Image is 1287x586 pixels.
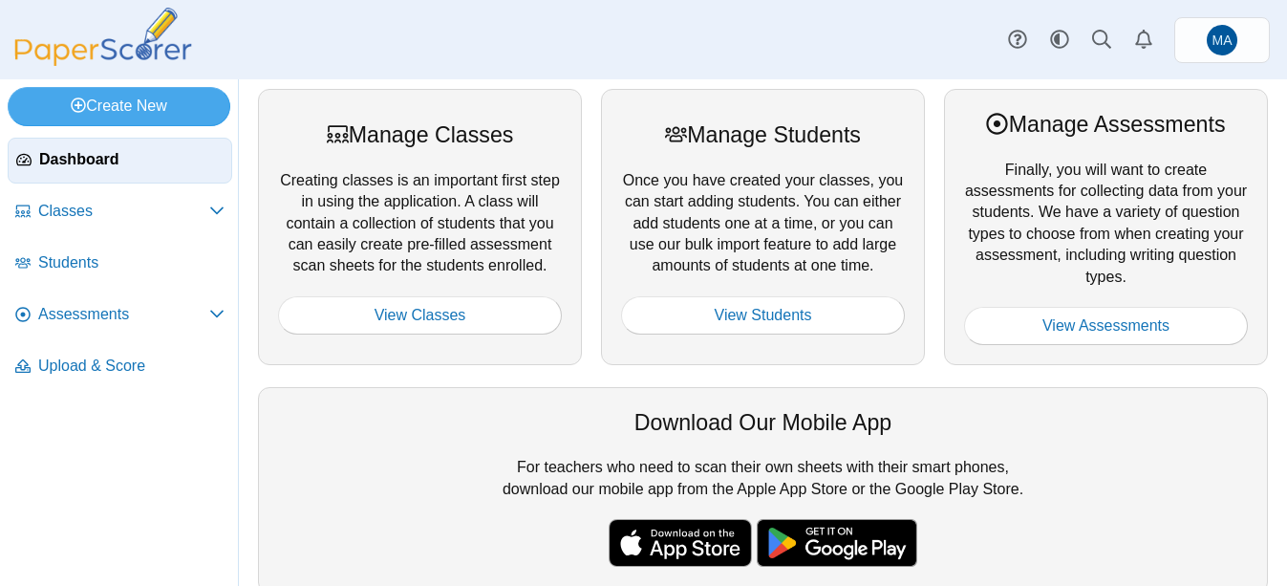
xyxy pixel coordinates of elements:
div: Finally, you will want to create assessments for collecting data from your students. We have a va... [944,89,1268,365]
div: Download Our Mobile App [278,407,1248,438]
span: Students [38,252,225,273]
span: Upload & Score [38,356,225,377]
a: Marymount Admissions [1174,17,1270,63]
span: Assessments [38,304,209,325]
a: Students [8,241,232,287]
span: Dashboard [39,149,224,170]
span: Classes [38,201,209,222]
a: Create New [8,87,230,125]
div: Manage Students [621,119,905,150]
a: Upload & Score [8,344,232,390]
div: Manage Assessments [964,109,1248,140]
a: View Students [621,296,905,335]
div: Manage Classes [278,119,562,150]
div: Creating classes is an important first step in using the application. A class will contain a coll... [258,89,582,365]
a: PaperScorer [8,53,199,69]
a: Assessments [8,293,232,338]
div: Once you have created your classes, you can start adding students. You can either add students on... [601,89,925,365]
a: Alerts [1123,19,1165,61]
a: Classes [8,189,232,235]
img: google-play-badge.png [757,519,917,567]
span: Marymount Admissions [1212,33,1233,47]
img: PaperScorer [8,8,199,66]
a: View Classes [278,296,562,335]
img: apple-store-badge.svg [609,519,752,567]
a: Dashboard [8,138,232,184]
span: Marymount Admissions [1207,25,1237,55]
a: View Assessments [964,307,1248,345]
